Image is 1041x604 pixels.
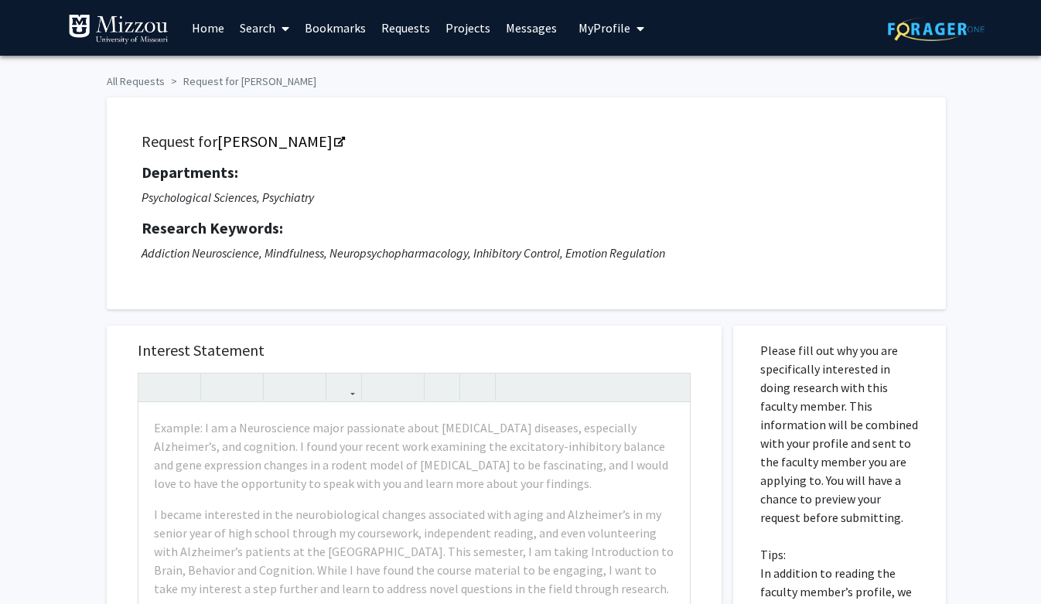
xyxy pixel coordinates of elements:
a: Bookmarks [297,1,374,55]
button: Unordered list [366,374,393,401]
a: All Requests [107,74,165,88]
img: University of Missouri Logo [68,14,169,45]
i: Addiction Neuroscience, Mindfulness, Neuropsychopharmacology, Inhibitory Control, Emotion Regulation [142,245,665,261]
button: Link [330,374,357,401]
a: Messages [498,1,565,55]
strong: Departments: [142,162,238,182]
ol: breadcrumb [107,67,934,90]
button: Remove format [428,374,456,401]
h5: Interest Statement [138,341,691,360]
a: Home [184,1,232,55]
button: Ordered list [393,374,420,401]
p: I became interested in the neurobiological changes associated with aging and Alzheimer’s in my se... [154,505,674,598]
button: Insert horizontal rule [464,374,491,401]
button: Undo (Ctrl + Z) [142,374,169,401]
h5: Request for [142,132,911,151]
span: My Profile [579,20,630,36]
p: Example: I am a Neuroscience major passionate about [MEDICAL_DATA] diseases, especially Alzheimer... [154,418,674,493]
i: Psychological Sciences, Psychiatry [142,189,314,205]
button: Subscript [295,374,322,401]
button: Superscript [268,374,295,401]
li: Request for [PERSON_NAME] [165,73,316,90]
a: Opens in a new tab [217,131,343,151]
img: ForagerOne Logo [888,17,985,41]
button: Emphasis (Ctrl + I) [232,374,259,401]
button: Fullscreen [659,374,686,401]
strong: Research Keywords: [142,218,283,237]
a: Projects [438,1,498,55]
iframe: Chat [12,534,66,592]
a: Search [232,1,297,55]
button: Redo (Ctrl + Y) [169,374,196,401]
button: Strong (Ctrl + B) [205,374,232,401]
a: Requests [374,1,438,55]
